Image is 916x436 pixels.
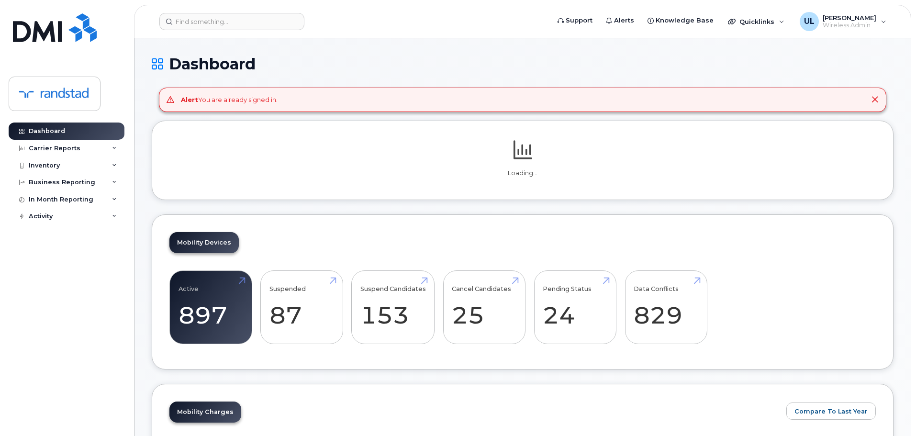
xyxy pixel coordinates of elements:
a: Data Conflicts 829 [634,276,698,339]
a: Mobility Devices [169,232,239,253]
h1: Dashboard [152,56,894,72]
div: You are already signed in. [181,95,278,104]
a: Active 897 [179,276,243,339]
a: Pending Status 24 [543,276,607,339]
a: Suspended 87 [269,276,334,339]
a: Suspend Candidates 153 [360,276,426,339]
p: Loading... [169,169,876,178]
span: Compare To Last Year [794,407,868,416]
a: Mobility Charges [169,402,241,423]
strong: Alert [181,96,198,103]
button: Compare To Last Year [786,402,876,420]
a: Cancel Candidates 25 [452,276,516,339]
